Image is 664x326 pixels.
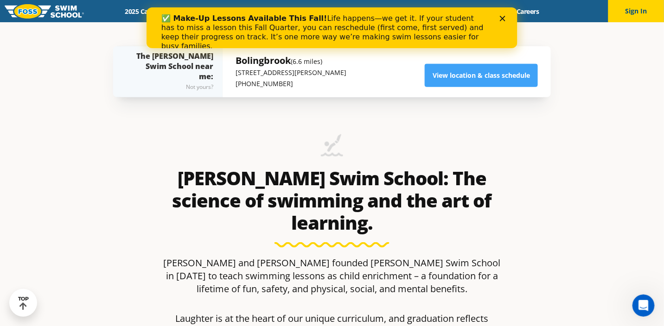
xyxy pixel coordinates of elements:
a: 2025 Calendar [117,7,175,16]
p: [PHONE_NUMBER] [236,78,346,89]
a: Swim Path® Program [214,7,295,16]
a: About [PERSON_NAME] [295,7,382,16]
a: Blog [479,7,509,16]
p: [PERSON_NAME] and [PERSON_NAME] founded [PERSON_NAME] Swim School in [DATE] to teach swimming les... [160,257,504,296]
div: Not yours? [132,81,213,93]
a: Careers [509,7,547,16]
a: View location & class schedule [425,64,538,87]
a: Swim Like [PERSON_NAME] [381,7,479,16]
small: (6.6 miles) [291,57,322,66]
h5: Bolingbrook [236,54,346,67]
b: ✅ Make-Up Lessons Available This Fall! [15,6,181,15]
div: TOP [18,296,29,310]
a: Schools [175,7,214,16]
div: Close [353,8,363,14]
iframe: Intercom live chat [632,295,655,317]
img: icon-swimming-diving-2.png [321,134,343,163]
p: [STREET_ADDRESS][PERSON_NAME] [236,67,346,78]
h2: [PERSON_NAME] Swim School: The science of swimming and the art of learning. [160,167,504,234]
img: FOSS Swim School Logo [5,4,84,19]
div: The [PERSON_NAME] Swim School near me: [132,51,213,93]
iframe: Intercom live chat banner [147,7,517,48]
div: Life happens—we get it. If your student has to miss a lesson this Fall Quarter, you can reschedul... [15,6,341,44]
